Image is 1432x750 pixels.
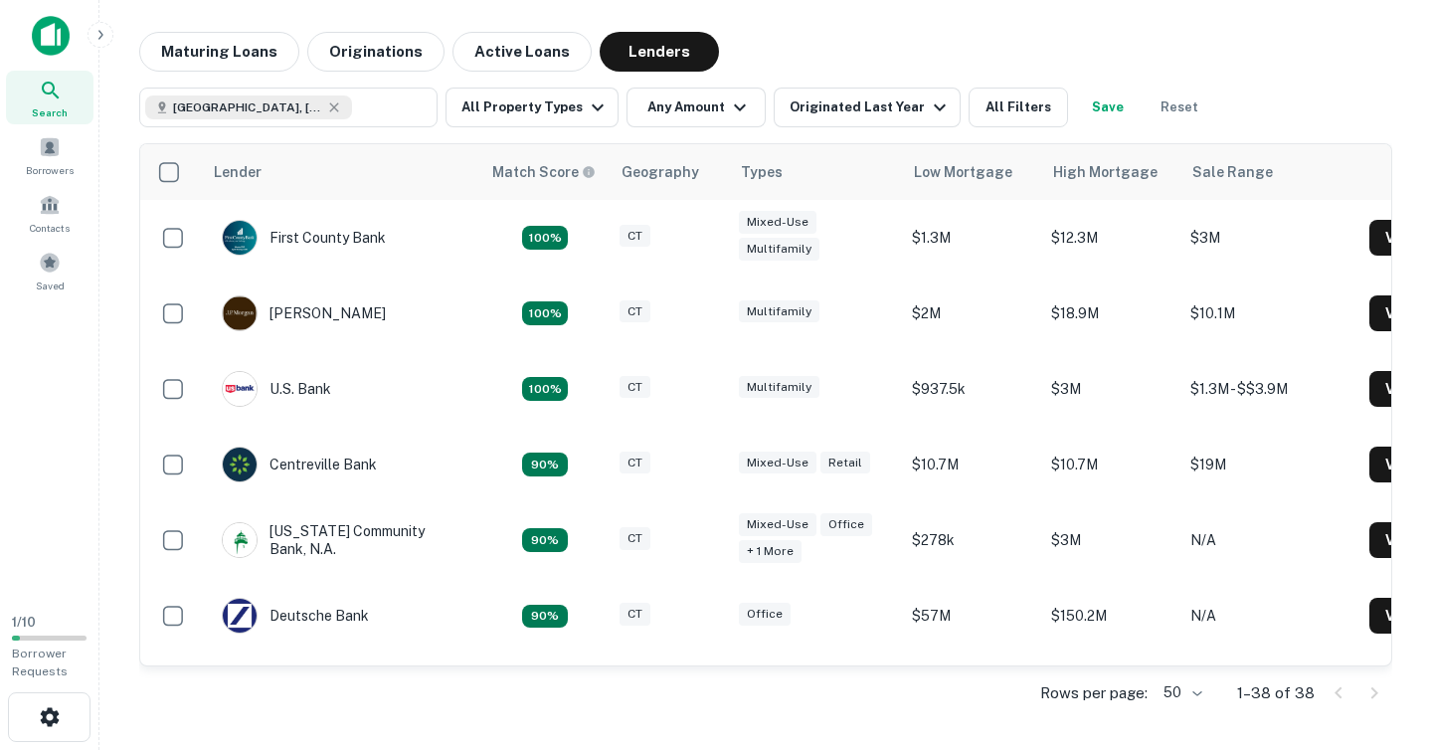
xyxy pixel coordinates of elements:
[902,578,1041,654] td: $57M
[820,513,872,536] div: Office
[969,88,1068,127] button: All Filters
[6,186,93,240] a: Contacts
[739,238,819,261] div: Multifamily
[1041,502,1180,578] td: $3M
[12,615,36,630] span: 1 / 10
[739,603,791,626] div: Office
[452,32,592,72] button: Active Loans
[1156,678,1205,707] div: 50
[620,527,650,550] div: CT
[1041,578,1180,654] td: $150.2M
[1148,88,1211,127] button: Reset
[741,160,783,184] div: Types
[1333,591,1432,686] iframe: Chat Widget
[739,376,819,399] div: Multifamily
[620,225,650,248] div: CT
[6,244,93,297] a: Saved
[1041,144,1180,200] th: High Mortgage
[32,104,68,120] span: Search
[222,295,386,331] div: [PERSON_NAME]
[774,88,961,127] button: Originated Last Year
[739,211,816,234] div: Mixed-Use
[446,88,619,127] button: All Property Types
[1180,427,1359,502] td: $19M
[1180,578,1359,654] td: N/A
[26,162,74,178] span: Borrowers
[6,128,93,182] a: Borrowers
[223,221,257,255] img: picture
[600,32,719,72] button: Lenders
[1180,502,1359,578] td: N/A
[914,160,1012,184] div: Low Mortgage
[32,16,70,56] img: capitalize-icon.png
[902,276,1041,351] td: $2M
[902,351,1041,427] td: $937.5k
[522,226,568,250] div: Capitalize uses an advanced AI algorithm to match your search with the best lender. The match sco...
[222,598,369,634] div: Deutsche Bank
[1180,200,1359,276] td: $3M
[1180,654,1359,729] td: N/A
[36,278,65,293] span: Saved
[1053,160,1158,184] div: High Mortgage
[739,540,802,563] div: + 1 more
[522,453,568,476] div: Capitalize uses an advanced AI algorithm to match your search with the best lender. The match sco...
[522,605,568,629] div: Capitalize uses an advanced AI algorithm to match your search with the best lender. The match sco...
[223,372,257,406] img: picture
[223,523,257,557] img: picture
[1041,200,1180,276] td: $12.3M
[223,448,257,481] img: picture
[1040,681,1148,705] p: Rows per page:
[739,452,816,474] div: Mixed-Use
[739,513,816,536] div: Mixed-Use
[729,144,902,200] th: Types
[1192,160,1273,184] div: Sale Range
[610,144,729,200] th: Geography
[1076,88,1140,127] button: Save your search to get updates of matches that match your search criteria.
[522,301,568,325] div: Capitalize uses an advanced AI algorithm to match your search with the best lender. The match sco...
[222,371,331,407] div: U.s. Bank
[1180,276,1359,351] td: $10.1M
[307,32,445,72] button: Originations
[902,427,1041,502] td: $10.7M
[1041,427,1180,502] td: $10.7M
[522,528,568,552] div: Capitalize uses an advanced AI algorithm to match your search with the best lender. The match sco...
[30,220,70,236] span: Contacts
[223,599,257,633] img: picture
[222,220,386,256] div: First County Bank
[620,452,650,474] div: CT
[790,95,952,119] div: Originated Last Year
[902,144,1041,200] th: Low Mortgage
[139,32,299,72] button: Maturing Loans
[12,647,68,678] span: Borrower Requests
[1041,276,1180,351] td: $18.9M
[902,200,1041,276] td: $1.3M
[522,377,568,401] div: Capitalize uses an advanced AI algorithm to match your search with the best lender. The match sco...
[739,300,819,323] div: Multifamily
[902,654,1041,729] td: $250k
[222,447,377,482] div: Centreville Bank
[173,98,322,116] span: [GEOGRAPHIC_DATA], [GEOGRAPHIC_DATA], [GEOGRAPHIC_DATA]
[6,71,93,124] a: Search
[620,376,650,399] div: CT
[622,160,699,184] div: Geography
[202,144,480,200] th: Lender
[902,502,1041,578] td: $278k
[223,296,257,330] img: picture
[1180,351,1359,427] td: $1.3M - $$3.9M
[492,161,596,183] div: Capitalize uses an advanced AI algorithm to match your search with the best lender. The match sco...
[1180,144,1359,200] th: Sale Range
[820,452,870,474] div: Retail
[492,161,592,183] h6: Match Score
[1237,681,1315,705] p: 1–38 of 38
[214,160,262,184] div: Lender
[620,603,650,626] div: CT
[626,88,766,127] button: Any Amount
[620,300,650,323] div: CT
[1041,351,1180,427] td: $3M
[480,144,610,200] th: Capitalize uses an advanced AI algorithm to match your search with the best lender. The match sco...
